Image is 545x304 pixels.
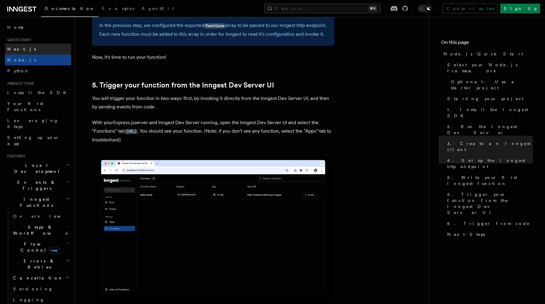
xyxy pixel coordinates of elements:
[7,68,29,73] span: Python
[5,22,71,33] a: Home
[445,138,533,155] a: 3. Create an Inngest client
[445,155,533,172] a: 4. Set up the Inngest http endpoint
[102,6,134,11] span: Examples
[11,222,71,239] button: Steps & Workflows
[11,258,66,270] span: Errors & Retries
[445,59,533,76] a: Select your Node.js framework
[451,79,533,91] span: Optional: Use a starter project
[5,177,71,194] button: Events & Triggers
[125,128,137,134] a: [URL]
[447,124,533,136] span: 2. Run the Inngest Dev Server
[5,154,25,159] span: Features
[445,121,533,138] a: 2. Run the Inngest Dev Server
[142,6,174,11] span: AgentKit
[5,132,71,149] a: Setting up your app
[7,58,36,62] span: Node.js
[447,140,533,153] span: 3. Create an Inngest client
[447,191,533,216] span: 5. Trigger your function from the Inngest Dev Server UI
[49,247,59,254] span: new
[11,211,71,222] a: Overview
[92,118,334,144] p: With your Express.js server and Inngest Dev Server running, open the Inngest Dev Server UI and se...
[448,76,533,93] a: Optional: Use a starter project
[445,172,533,189] a: 5. Write your first Inngest function
[13,286,53,291] span: Versioning
[204,23,225,28] code: functions
[445,93,533,104] a: Starting your project
[447,107,533,119] span: 1. Install the Inngest SDK
[368,5,377,12] kbd: ⌘K
[99,21,327,38] p: In the previous step, we configured the exported array to be passed to our Inngest http endpoint....
[447,157,533,170] span: 4. Set up the Inngest http endpoint
[447,62,533,74] span: Select your Node.js framework
[5,65,71,76] a: Python
[5,194,71,211] button: Inngest Functions
[444,51,523,57] span: Node.js Quick Start
[5,55,71,65] a: Node.js
[264,4,381,13] button: Search...⌘K
[447,231,485,237] span: Next Steps
[5,44,71,55] a: Next.js
[11,256,71,273] button: Errors & Retries
[13,297,45,302] span: Logging
[45,6,95,11] span: Documentation
[92,53,334,61] p: Now, it's time to run your function!
[5,196,65,208] span: Inngest Functions
[92,81,274,89] a: 5. Trigger your function from the Inngest Dev Server UI
[7,90,70,95] span: Install the SDK
[7,47,36,51] span: Next.js
[445,218,533,229] a: 6. Trigger from code
[11,239,71,256] button: Flow Controlnew
[7,135,59,146] span: Setting up your app
[500,4,540,13] a: Sign Up
[5,81,34,86] span: Inngest tour
[5,38,31,42] span: Quick start
[445,229,533,240] a: Next Steps
[7,101,43,112] span: Your first Functions
[138,2,177,16] a: AgentKit
[11,273,71,283] button: Cancellation
[442,4,498,13] a: Contact sales
[11,283,71,294] a: Versioning
[98,2,138,16] a: Examples
[441,48,533,59] a: Node.js Quick Start
[445,189,533,218] a: 5. Trigger your function from the Inngest Dev Server UI
[5,115,71,132] a: Leveraging Steps
[11,224,68,236] span: Steps & Workflows
[7,24,24,30] span: Home
[447,174,533,187] span: 5. Write your first Inngest function
[441,39,533,48] h4: On this page
[5,162,66,174] span: Local Development
[5,87,71,98] a: Install the SDK
[7,118,58,129] span: Leveraging Steps
[5,179,66,191] span: Events & Triggers
[5,160,71,177] button: Local Development
[11,275,63,281] span: Cancellation
[447,96,524,102] span: Starting your project
[5,98,71,115] a: Your first Functions
[418,5,432,12] button: Toggle dark mode
[41,2,98,17] a: Documentation
[445,104,533,121] a: 1. Install the Inngest SDK
[92,94,334,111] p: You will trigger your function in two ways: first, by invoking it directly from the Inngest Dev S...
[11,241,67,253] span: Flow Control
[125,129,137,134] code: [URL]
[13,214,75,219] span: Overview
[447,220,530,226] span: 6. Trigger from code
